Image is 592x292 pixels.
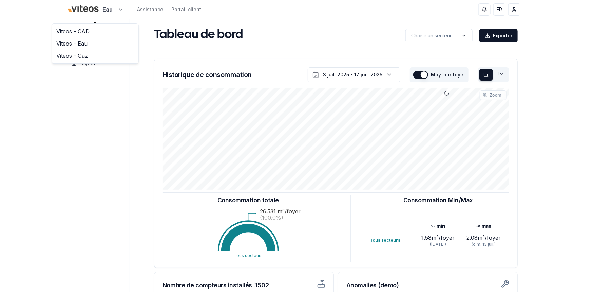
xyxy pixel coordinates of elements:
[260,208,301,215] text: 26.531 m³/foyer
[403,195,473,205] h3: Consommation Min/Max
[461,242,507,247] div: (dim. 13 juil.)
[260,214,283,221] text: (100.0%)
[54,37,137,50] a: Viteos - Eau
[415,223,461,229] div: min
[415,234,461,242] div: 1.58 m³/foyer
[461,223,507,229] div: max
[234,253,263,258] text: Tous secteurs
[54,50,137,62] a: Viteos - Gaz
[370,238,415,243] div: Tous secteurs
[461,234,507,242] div: 2.08 m³/foyer
[217,195,279,205] h3: Consommation totale
[490,92,501,98] span: Zoom
[415,242,461,247] div: ([DATE])
[54,25,137,37] a: Viteos - CAD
